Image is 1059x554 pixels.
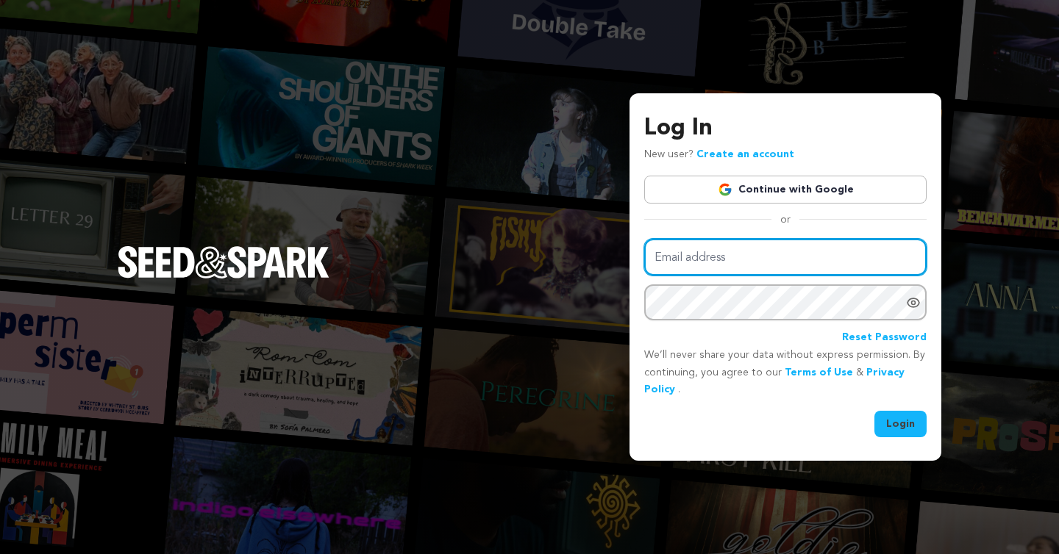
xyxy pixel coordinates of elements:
a: Reset Password [842,329,927,347]
a: Seed&Spark Homepage [118,246,329,308]
img: Seed&Spark Logo [118,246,329,278]
a: Terms of Use [785,367,853,378]
h3: Log In [644,111,927,146]
a: Continue with Google [644,176,927,204]
a: Create an account [696,149,794,159]
img: Google logo [718,182,732,197]
span: or [771,212,799,227]
p: New user? [644,146,794,164]
button: Login [874,411,927,437]
p: We’ll never share your data without express permission. By continuing, you agree to our & . [644,347,927,399]
a: Show password as plain text. Warning: this will display your password on the screen. [906,295,921,310]
input: Email address [644,239,927,276]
